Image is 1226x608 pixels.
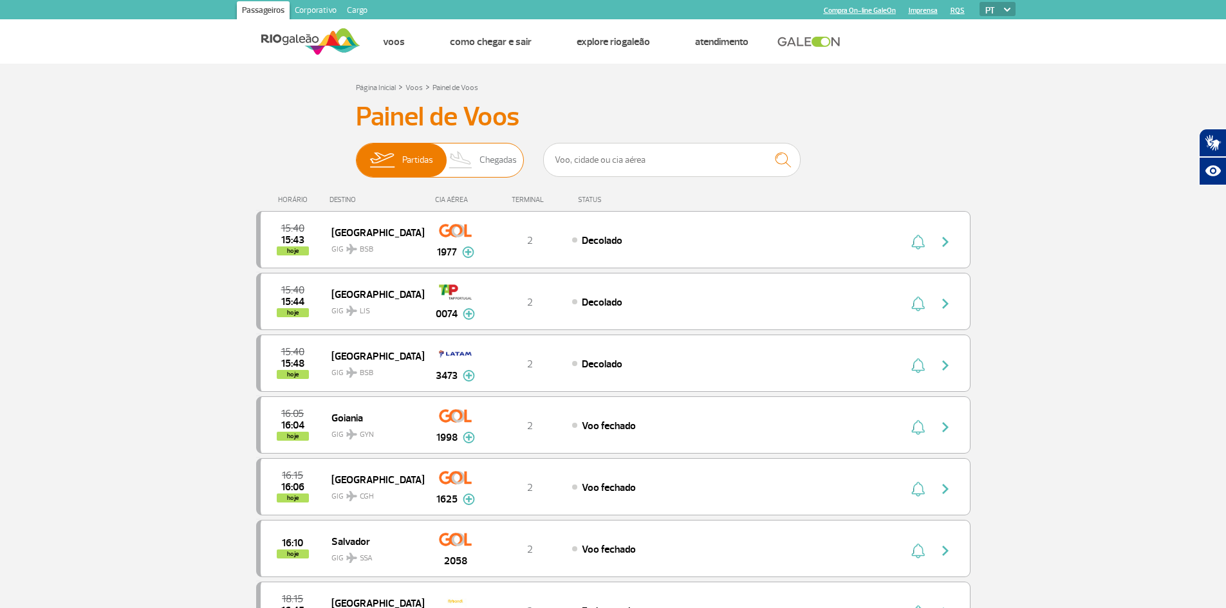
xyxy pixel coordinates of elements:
span: Voo fechado [582,419,636,432]
img: seta-direita-painel-voo.svg [938,543,953,558]
img: seta-direita-painel-voo.svg [938,358,953,373]
span: hoje [277,370,309,379]
img: seta-direita-painel-voo.svg [938,481,953,497]
span: 2025-08-26 15:40:00 [281,224,304,233]
span: Chegadas [479,143,517,177]
span: Decolado [582,358,622,371]
a: Compra On-line GaleOn [824,6,896,15]
img: slider-desembarque [442,143,480,177]
a: Voos [405,83,423,93]
a: Imprensa [909,6,938,15]
a: Painel de Voos [432,83,478,93]
a: Página Inicial [356,83,396,93]
span: [GEOGRAPHIC_DATA] [331,224,414,241]
img: destiny_airplane.svg [346,429,357,439]
span: 2 [527,543,533,556]
span: 2025-08-26 16:05:00 [281,409,304,418]
span: BSB [360,367,373,379]
div: STATUS [571,196,676,204]
span: 2025-08-26 16:10:00 [282,539,303,548]
span: GIG [331,360,414,379]
span: Decolado [582,296,622,309]
a: Passageiros [237,1,290,22]
img: seta-direita-painel-voo.svg [938,296,953,311]
span: 2025-08-26 15:40:00 [281,347,304,356]
a: Como chegar e sair [450,35,532,48]
button: Abrir tradutor de língua de sinais. [1199,129,1226,157]
span: GIG [331,546,414,564]
span: 2025-08-26 16:04:40 [281,421,304,430]
img: mais-info-painel-voo.svg [463,370,475,382]
span: 2025-08-26 16:06:15 [281,483,304,492]
div: TERMINAL [488,196,571,204]
span: Goiania [331,409,414,426]
span: LIS [360,306,370,317]
span: 2 [527,358,533,371]
span: 0074 [436,306,458,322]
span: 1625 [436,492,458,507]
span: hoje [277,432,309,441]
div: CIA AÉREA [423,196,488,204]
div: Plugin de acessibilidade da Hand Talk. [1199,129,1226,185]
a: Cargo [342,1,373,22]
span: GYN [360,429,374,441]
img: mais-info-painel-voo.svg [462,246,474,258]
div: HORÁRIO [260,196,330,204]
span: GIG [331,422,414,441]
span: GIG [331,484,414,502]
span: 2 [527,481,533,494]
img: destiny_airplane.svg [346,367,357,378]
img: slider-embarque [362,143,402,177]
a: Voos [383,35,405,48]
span: 2058 [444,553,467,569]
span: 2 [527,419,533,432]
span: Voo fechado [582,543,636,556]
span: 2 [527,234,533,247]
span: Partidas [402,143,433,177]
h3: Painel de Voos [356,101,871,133]
img: seta-direita-painel-voo.svg [938,419,953,435]
img: sino-painel-voo.svg [911,296,925,311]
span: hoje [277,246,309,255]
span: hoje [277,549,309,558]
span: 2025-08-26 15:44:37 [281,297,304,306]
img: sino-painel-voo.svg [911,234,925,250]
input: Voo, cidade ou cia aérea [543,143,801,177]
span: 2025-08-26 18:15:00 [282,594,303,603]
span: 1977 [437,244,457,260]
span: GIG [331,237,414,255]
a: Explore RIOgaleão [577,35,650,48]
img: sino-painel-voo.svg [911,358,925,373]
img: sino-painel-voo.svg [911,543,925,558]
img: destiny_airplane.svg [346,244,357,254]
img: mais-info-painel-voo.svg [463,432,475,443]
img: destiny_airplane.svg [346,491,357,501]
img: sino-painel-voo.svg [911,481,925,497]
a: Atendimento [695,35,748,48]
span: [GEOGRAPHIC_DATA] [331,286,414,302]
a: > [398,79,403,94]
img: mais-info-painel-voo.svg [463,308,475,320]
span: GIG [331,299,414,317]
div: DESTINO [330,196,423,204]
a: RQS [951,6,965,15]
span: 2025-08-26 15:48:57 [281,359,304,368]
img: mais-info-painel-voo.svg [463,493,475,505]
a: > [425,79,430,94]
span: 2025-08-26 16:15:00 [282,471,303,480]
span: hoje [277,308,309,317]
span: [GEOGRAPHIC_DATA] [331,347,414,364]
a: Corporativo [290,1,342,22]
span: 2025-08-26 15:40:00 [281,286,304,295]
button: Abrir recursos assistivos. [1199,157,1226,185]
span: hoje [277,493,309,502]
span: BSB [360,244,373,255]
span: Decolado [582,234,622,247]
img: seta-direita-painel-voo.svg [938,234,953,250]
img: sino-painel-voo.svg [911,419,925,435]
span: Voo fechado [582,481,636,494]
span: [GEOGRAPHIC_DATA] [331,471,414,488]
span: SSA [360,553,373,564]
span: CGH [360,491,374,502]
span: 2025-08-26 15:43:35 [281,235,304,244]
